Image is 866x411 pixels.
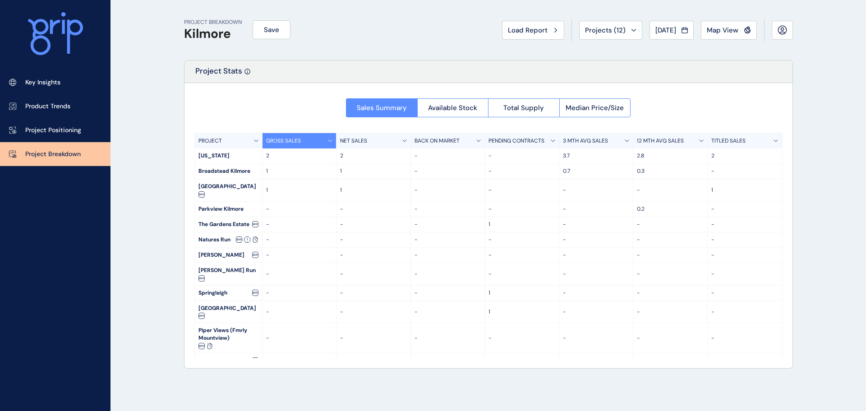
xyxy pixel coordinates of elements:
[415,167,481,175] p: -
[563,289,630,297] p: -
[637,251,704,259] p: -
[488,357,555,365] p: -
[637,308,704,316] p: -
[415,251,481,259] p: -
[25,150,81,159] p: Project Breakdown
[711,137,746,145] p: TITLED SALES
[266,167,333,175] p: 1
[701,21,757,40] button: Map View
[340,251,407,259] p: -
[25,78,60,87] p: Key Insights
[195,301,262,323] div: [GEOGRAPHIC_DATA]
[563,205,630,213] p: -
[655,26,676,35] span: [DATE]
[417,98,488,117] button: Available Stock
[266,270,333,278] p: -
[415,289,481,297] p: -
[428,103,477,112] span: Available Stock
[415,186,481,194] p: -
[195,248,262,263] div: [PERSON_NAME]
[195,164,262,179] div: Broadstead Kilmore
[637,236,704,244] p: -
[563,236,630,244] p: -
[340,152,407,160] p: 2
[563,334,630,342] p: -
[488,334,555,342] p: -
[711,205,778,213] p: -
[266,334,333,342] p: -
[253,20,290,39] button: Save
[415,221,481,228] p: -
[559,98,631,117] button: Median Price/Size
[415,270,481,278] p: -
[195,66,242,83] p: Project Stats
[488,137,544,145] p: PENDING CONTRACTS
[195,286,262,300] div: Springleigh
[266,221,333,228] p: -
[711,236,778,244] p: -
[637,186,704,194] p: -
[340,270,407,278] p: -
[649,21,694,40] button: [DATE]
[266,152,333,160] p: 2
[346,98,417,117] button: Sales Summary
[563,221,630,228] p: -
[637,270,704,278] p: -
[340,357,407,365] p: -
[563,186,630,194] p: -
[266,186,333,194] p: 1
[415,357,481,365] p: -
[340,334,407,342] p: -
[563,308,630,316] p: -
[340,186,407,194] p: 1
[637,289,704,297] p: -
[563,357,630,365] p: -
[340,205,407,213] p: -
[415,205,481,213] p: -
[488,167,555,175] p: -
[488,152,555,160] p: -
[566,103,624,112] span: Median Price/Size
[488,289,555,297] p: 1
[340,221,407,228] p: -
[711,251,778,259] p: -
[415,137,460,145] p: BACK ON MARKET
[637,357,704,365] p: -
[340,236,407,244] p: -
[266,289,333,297] p: -
[563,167,630,175] p: 0.7
[508,26,548,35] span: Load Report
[195,202,262,217] div: Parkview Kilmore
[25,102,70,111] p: Product Trends
[711,308,778,316] p: -
[195,353,262,368] div: Evermore
[488,251,555,259] p: -
[266,308,333,316] p: -
[563,270,630,278] p: -
[415,308,481,316] p: -
[637,167,704,175] p: 0.3
[357,103,407,112] span: Sales Summary
[415,334,481,342] p: -
[340,137,367,145] p: NET SALES
[711,167,778,175] p: -
[711,186,778,194] p: 1
[264,25,279,34] span: Save
[195,217,262,232] div: The Gardens Estate
[266,251,333,259] p: -
[711,152,778,160] p: 2
[415,236,481,244] p: -
[184,18,242,26] p: PROJECT BREAKDOWN
[711,334,778,342] p: -
[637,221,704,228] p: -
[637,152,704,160] p: 2.8
[488,236,555,244] p: -
[488,186,555,194] p: -
[502,21,564,40] button: Load Report
[266,236,333,244] p: -
[488,270,555,278] p: -
[195,263,262,285] div: [PERSON_NAME] Run
[195,179,262,201] div: [GEOGRAPHIC_DATA]
[340,289,407,297] p: -
[579,21,642,40] button: Projects (12)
